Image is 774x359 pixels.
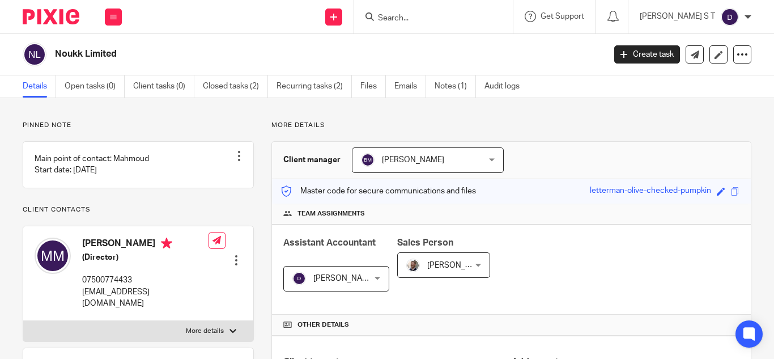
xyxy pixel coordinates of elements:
[614,45,680,64] a: Create task
[313,274,389,282] span: [PERSON_NAME] S T
[377,14,479,24] input: Search
[277,75,352,98] a: Recurring tasks (2)
[161,238,172,249] i: Primary
[427,261,490,269] span: [PERSON_NAME]
[133,75,194,98] a: Client tasks (0)
[23,121,254,130] p: Pinned note
[35,238,71,274] img: svg%3E
[297,209,365,218] span: Team assignments
[541,12,584,20] span: Get Support
[82,286,209,310] p: [EMAIL_ADDRESS][DOMAIN_NAME]
[82,238,209,252] h4: [PERSON_NAME]
[297,320,349,330] span: Other details
[394,75,426,98] a: Emails
[640,11,715,22] p: [PERSON_NAME] S T
[361,153,375,167] img: svg%3E
[271,121,751,130] p: More details
[280,185,476,197] p: Master code for secure communications and files
[397,238,453,247] span: Sales Person
[203,75,268,98] a: Closed tasks (2)
[360,75,386,98] a: Files
[406,259,420,272] img: Matt%20Circle.png
[55,48,489,60] h2: Noukk Limited
[186,327,224,336] p: More details
[283,238,376,247] span: Assistant Accountant
[82,274,209,286] p: 07500774433
[292,272,306,285] img: svg%3E
[283,154,341,166] h3: Client manager
[23,75,56,98] a: Details
[382,156,444,164] span: [PERSON_NAME]
[65,75,125,98] a: Open tasks (0)
[435,75,476,98] a: Notes (1)
[590,185,711,198] div: letterman-olive-checked-pumpkin
[23,9,79,24] img: Pixie
[484,75,528,98] a: Audit logs
[721,8,739,26] img: svg%3E
[82,252,209,263] h5: (Director)
[23,43,46,66] img: svg%3E
[23,205,254,214] p: Client contacts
